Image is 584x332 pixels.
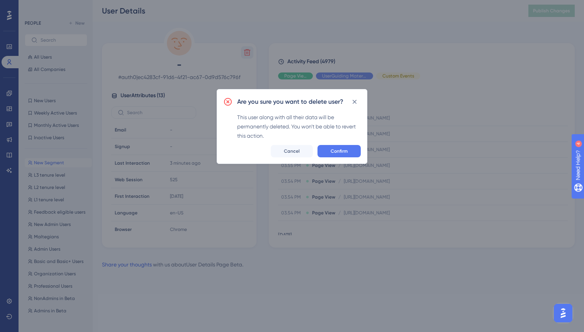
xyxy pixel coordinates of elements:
[237,97,343,106] h2: Are you sure you want to delete user?
[54,4,56,10] div: 4
[18,2,48,11] span: Need Help?
[552,302,575,325] iframe: UserGuiding AI Assistant Launcher
[331,148,348,154] span: Confirm
[237,113,361,140] div: This user along with all their data will be permanently deleted. You won’t be able to revert this...
[284,148,300,154] span: Cancel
